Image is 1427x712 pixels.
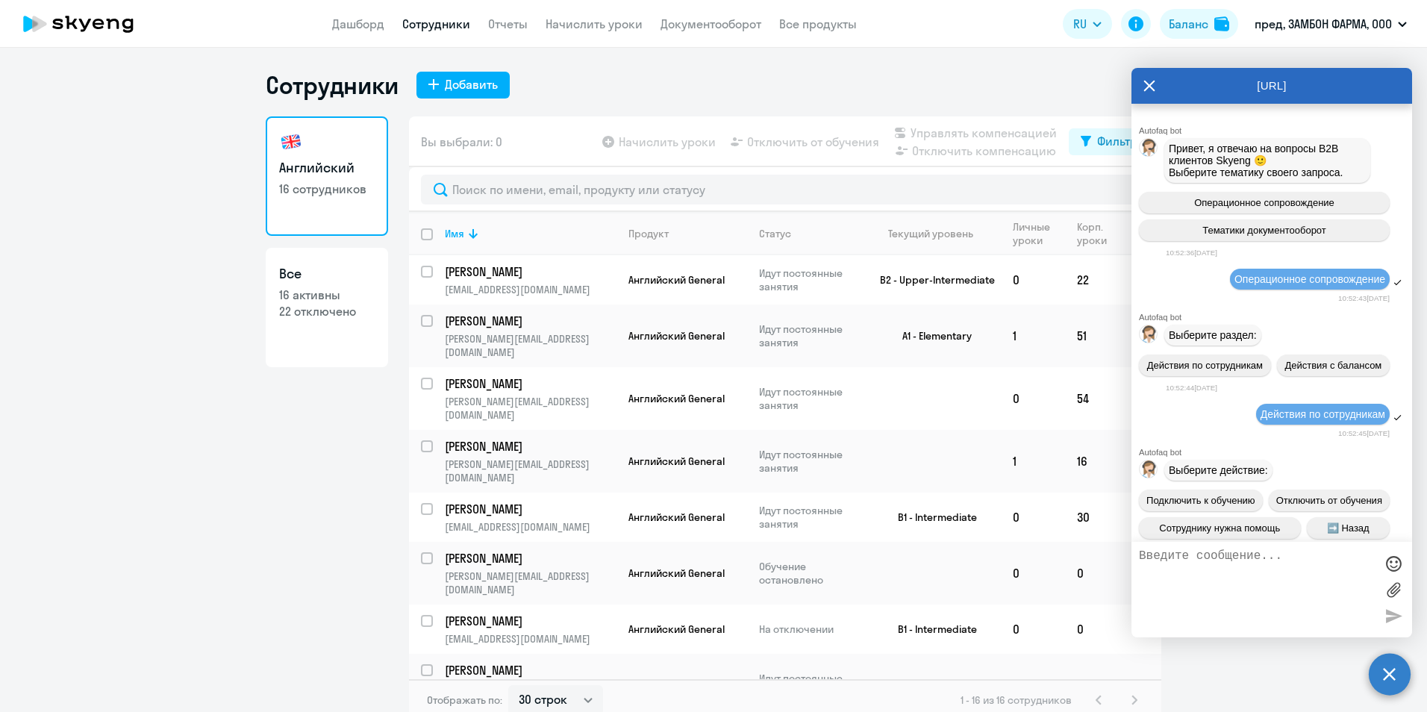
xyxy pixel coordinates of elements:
button: Тематики документооборот [1139,219,1390,241]
time: 10:52:36[DATE] [1166,249,1217,257]
p: [PERSON_NAME] [445,375,613,392]
button: Добавить [416,72,510,99]
h1: Сотрудники [266,70,399,100]
div: Фильтр [1097,132,1137,150]
td: 22 [1065,255,1120,305]
p: [PERSON_NAME][EMAIL_ADDRESS][DOMAIN_NAME] [445,395,616,422]
img: english [279,130,303,154]
p: [EMAIL_ADDRESS][DOMAIN_NAME] [445,520,616,534]
span: Английский General [628,392,725,405]
td: 0 [1001,255,1065,305]
td: B1 - Intermediate [862,605,1001,654]
p: [PERSON_NAME] [445,438,613,455]
div: Баланс [1169,15,1208,33]
span: Операционное сопровождение [1194,197,1334,208]
td: 1 [1001,305,1065,367]
span: RU [1073,15,1087,33]
td: 0 [1065,542,1120,605]
a: [PERSON_NAME] [445,263,616,280]
span: Действия по сотрудникам [1147,360,1263,371]
a: [PERSON_NAME] [445,375,616,392]
time: 10:52:43[DATE] [1338,294,1390,302]
span: Английский General [628,566,725,580]
p: 16 активны [279,287,375,303]
span: Английский General [628,329,725,343]
td: 0 [1001,542,1065,605]
a: [PERSON_NAME] [445,313,616,329]
td: 54 [1065,367,1120,430]
a: [PERSON_NAME] [445,501,616,517]
td: 0 [1001,605,1065,654]
button: ➡️ Назад [1307,517,1390,539]
a: Начислить уроки [546,16,643,31]
span: Английский General [628,678,725,692]
button: Операционное сопровождение [1139,192,1390,213]
span: Английский General [628,510,725,524]
p: Обучение остановлено [759,560,861,587]
h3: Английский [279,158,375,178]
a: Английский16 сотрудников [266,116,388,236]
button: Отключить от обучения [1269,490,1390,511]
span: ➡️ Назад [1327,522,1370,534]
h3: Все [279,264,375,284]
p: [EMAIL_ADDRESS][DOMAIN_NAME] [445,283,616,296]
img: balance [1214,16,1229,31]
p: [PERSON_NAME] [445,613,613,629]
time: 10:52:45[DATE] [1338,429,1390,437]
a: Отчеты [488,16,528,31]
span: 1 - 16 из 16 сотрудников [961,693,1072,707]
button: Подключить к обучению [1139,490,1263,511]
p: пред, ЗАМБОН ФАРМА, ООО [1255,15,1392,33]
span: Тематики документооборот [1202,225,1326,236]
a: [PERSON_NAME] [445,662,616,678]
div: Имя [445,227,464,240]
span: Привет, я отвечаю на вопросы B2B клиентов Skyeng 🙂 Выберите тематику своего запроса. [1169,143,1343,178]
p: [PERSON_NAME] [445,313,613,329]
span: Отключить от обучения [1276,495,1382,506]
p: На отключении [759,622,861,636]
span: Отображать по: [427,693,502,707]
a: [PERSON_NAME] [445,550,616,566]
img: bot avatar [1140,139,1158,160]
td: 51 [1065,305,1120,367]
a: Дашборд [332,16,384,31]
div: Продукт [628,227,669,240]
td: B1 - Intermediate [862,493,1001,542]
div: Имя [445,227,616,240]
p: [PERSON_NAME] [445,662,613,678]
div: Статус [759,227,791,240]
button: Действия с балансом [1277,355,1390,376]
button: Балансbalance [1160,9,1238,39]
p: Идут постоянные занятия [759,322,861,349]
a: [PERSON_NAME] [445,438,616,455]
time: 10:52:44[DATE] [1166,384,1217,392]
span: Действия по сотрудникам [1261,408,1385,420]
button: Фильтр [1069,128,1149,155]
button: Сотруднику нужна помощь [1139,517,1301,539]
p: Идут постоянные занятия [759,385,861,412]
p: 16 сотрудников [279,181,375,197]
p: [PERSON_NAME] [445,550,613,566]
span: Английский General [628,455,725,468]
div: Личные уроки [1013,220,1064,247]
td: A1 - Elementary [862,305,1001,367]
td: 0 [1065,605,1120,654]
div: Autofaq bot [1139,448,1412,457]
button: Действия по сотрудникам [1139,355,1271,376]
p: Идут постоянные занятия [759,672,861,699]
button: пред, ЗАМБОН ФАРМА, ООО [1247,6,1414,42]
span: Английский General [628,622,725,636]
p: Идут постоянные занятия [759,504,861,531]
p: [EMAIL_ADDRESS][DOMAIN_NAME] [445,632,616,646]
input: Поиск по имени, email, продукту или статусу [421,175,1149,204]
div: Текущий уровень [888,227,973,240]
td: 30 [1065,493,1120,542]
p: Идут постоянные занятия [759,448,861,475]
div: Autofaq bot [1139,313,1412,322]
span: Выберите раздел: [1169,329,1257,341]
label: Лимит 10 файлов [1382,578,1405,601]
td: 0 [1001,367,1065,430]
img: bot avatar [1140,325,1158,347]
a: Документооборот [661,16,761,31]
